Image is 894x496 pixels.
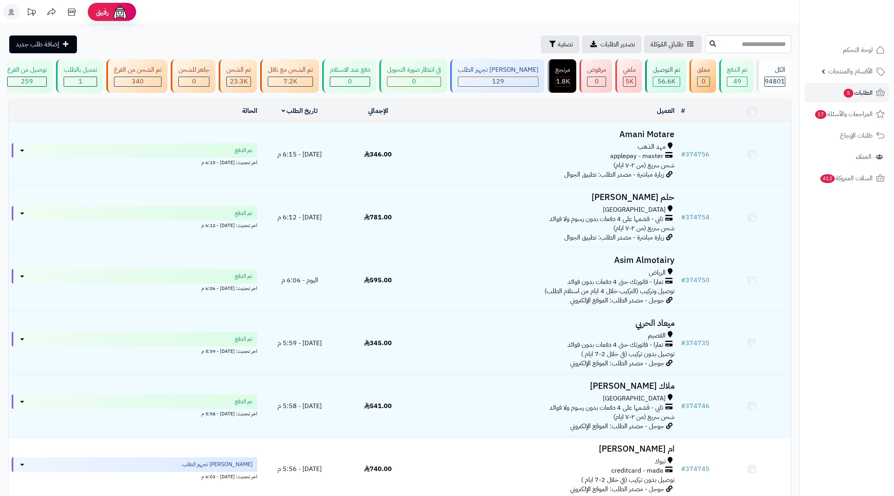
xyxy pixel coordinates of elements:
span: # [681,338,685,348]
span: طلباتي المُوكلة [650,40,683,49]
span: جوجل - مصدر الطلب: الموقع الإلكتروني [570,358,664,368]
a: ملغي 5K [614,59,644,93]
span: 17 [815,110,826,119]
div: 0 [179,77,209,86]
span: 340 [132,77,144,86]
span: # [681,401,685,411]
div: تم الشحن من الفرع [114,65,161,75]
a: #374756 [681,150,710,159]
a: العميل [657,106,675,116]
img: ai-face.png [112,4,128,20]
span: تبوك [654,457,666,466]
span: طلبات الإرجاع [840,130,873,141]
a: السلات المتروكة412 [805,169,889,188]
a: تاريخ الطلب [281,106,318,116]
span: creditcard - mada [611,466,663,475]
span: 412 [820,174,835,183]
span: 0 [192,77,196,86]
div: 340 [114,77,161,86]
a: المراجعات والأسئلة17 [805,104,889,124]
a: العملاء [805,147,889,167]
a: تم الشحن من الفرع 340 [105,59,169,93]
span: 1 [79,77,83,86]
span: إضافة طلب جديد [16,40,59,49]
div: 49 [727,77,747,86]
span: تم الدفع [235,398,252,406]
span: العملاء [856,151,871,163]
a: إضافة طلب جديد [9,35,77,53]
div: [PERSON_NAME] تجهيز الطلب [458,65,538,75]
span: [GEOGRAPHIC_DATA] [603,394,666,403]
span: 5K [625,77,633,86]
div: 0 [387,77,441,86]
span: # [681,150,685,159]
span: تم الدفع [235,272,252,280]
span: [DATE] - 6:15 م [277,150,322,159]
div: اخر تحديث: [DATE] - 6:06 م [12,283,257,292]
span: تصدير الطلبات [600,40,635,49]
span: الأقسام والمنتجات [828,66,873,77]
div: 129 [458,77,538,86]
span: 94801 [765,77,785,86]
span: # [681,275,685,285]
span: 346.00 [364,150,392,159]
span: [DATE] - 5:58 م [277,401,322,411]
span: الرياض [649,268,666,277]
span: شحن سريع (من ٢-٧ ايام) [613,160,675,170]
a: الإجمالي [368,106,388,116]
span: تم الدفع [235,146,252,154]
a: الطلبات5 [805,83,889,102]
a: # [681,106,685,116]
span: توصيل بدون تركيب (في خلال 2-7 ايام ) [581,349,675,359]
a: في انتظار صورة التحويل 0 [378,59,449,93]
h3: حلم [PERSON_NAME] [420,193,675,202]
span: تمارا - فاتورتك حتى 4 دفعات بدون فوائد [567,277,663,287]
div: 1810 [556,77,570,86]
span: 49 [733,77,741,86]
span: [PERSON_NAME] تجهيز الطلب [182,461,252,469]
div: مرتجع [555,65,570,75]
a: دفع عند الاستلام 0 [321,59,378,93]
span: 0 [348,77,352,86]
span: 0 [412,77,416,86]
a: تم الشحن 23.3K [217,59,259,93]
div: ملغي [623,65,636,75]
a: تم الدفع 49 [718,59,755,93]
a: تصدير الطلبات [582,35,642,53]
a: [PERSON_NAME] تجهيز الطلب 129 [449,59,546,93]
div: اخر تحديث: [DATE] - 5:59 م [12,346,257,355]
span: توصيل وتركيب (التركيب خلال 4 ايام من استلام الطلب) [544,286,675,296]
div: اخر تحديث: [DATE] - 6:03 م [12,472,257,480]
h3: ملاك [PERSON_NAME] [420,381,675,391]
div: 0 [330,77,370,86]
a: تحديثات المنصة [21,4,41,22]
span: رفيق [96,7,109,17]
a: تم الشحن مع ناقل 7.2K [259,59,321,93]
h3: Amani Motare [420,130,675,139]
span: تابي - قسّمها على 4 دفعات بدون رسوم ولا فوائد [549,403,663,413]
span: [DATE] - 5:59 م [277,338,322,348]
div: تم الدفع [727,65,747,75]
span: 129 [492,77,504,86]
span: applepay - master [610,152,663,161]
span: المراجعات والأسئلة [814,108,873,120]
span: # [681,213,685,222]
div: الكل [764,65,785,75]
a: الحالة [242,106,257,116]
span: [GEOGRAPHIC_DATA] [603,205,666,215]
span: [DATE] - 5:56 م [277,464,322,474]
div: معلق [697,65,710,75]
div: 0 [697,77,710,86]
div: 0 [588,77,606,86]
a: #374750 [681,275,710,285]
div: جاهز للشحن [178,65,209,75]
a: #374735 [681,338,710,348]
span: مهد الذهب [637,142,666,152]
span: تابي - قسّمها على 4 دفعات بدون رسوم ولا فوائد [549,215,663,224]
span: شحن سريع (من ٢-٧ ايام) [613,412,675,422]
span: تصفية [558,40,573,49]
span: 595.00 [364,275,392,285]
button: تصفية [541,35,579,53]
span: 0 [595,77,599,86]
span: 541.00 [364,401,392,411]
